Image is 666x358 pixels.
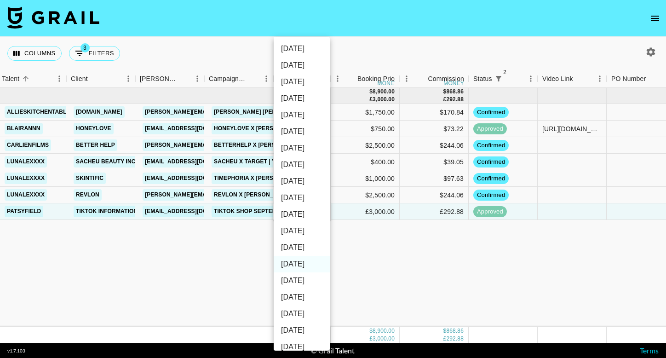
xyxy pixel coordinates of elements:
li: [DATE] [274,206,330,223]
li: [DATE] [274,190,330,206]
li: [DATE] [274,107,330,123]
li: [DATE] [274,289,330,306]
li: [DATE] [274,156,330,173]
li: [DATE] [274,140,330,156]
li: [DATE] [274,239,330,256]
li: [DATE] [274,322,330,339]
li: [DATE] [274,90,330,107]
li: [DATE] [274,74,330,90]
li: [DATE] [274,223,330,239]
li: [DATE] [274,40,330,57]
li: [DATE] [274,256,330,272]
li: [DATE] [274,339,330,355]
li: [DATE] [274,306,330,322]
li: [DATE] [274,272,330,289]
li: [DATE] [274,123,330,140]
li: [DATE] [274,173,330,190]
li: [DATE] [274,57,330,74]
